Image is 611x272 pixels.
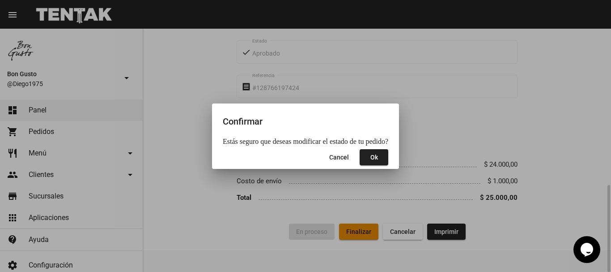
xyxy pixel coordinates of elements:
[329,154,349,161] span: Cancel
[322,149,356,165] button: Close dialog
[370,154,378,161] span: Ok
[573,236,602,263] iframe: chat widget
[360,149,388,165] button: Close dialog
[212,138,399,146] mat-dialog-content: Estás seguro que deseas modificar el estado de tu pedido?
[223,114,388,129] h2: Confirmar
